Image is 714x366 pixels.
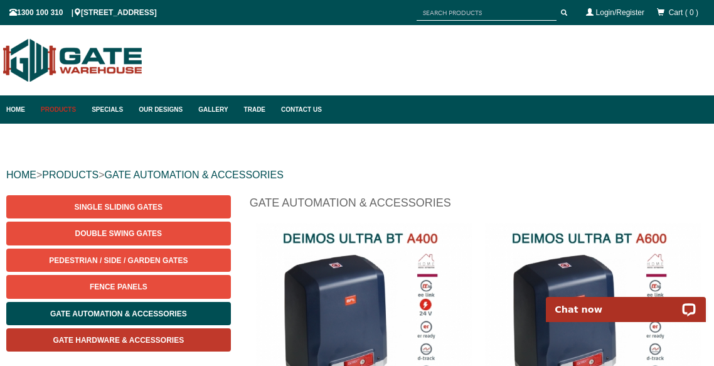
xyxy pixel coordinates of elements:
a: Home [6,95,35,124]
a: Fence Panels [6,275,231,298]
a: HOME [6,170,36,180]
a: Our Designs [132,95,192,124]
a: Contact Us [275,95,322,124]
span: Fence Panels [90,283,147,291]
span: Gate Hardware & Accessories [53,336,184,345]
span: Double Swing Gates [75,229,162,238]
a: Trade [238,95,275,124]
a: Products [35,95,85,124]
a: Double Swing Gates [6,222,231,245]
a: GATE AUTOMATION & ACCESSORIES [104,170,283,180]
a: Gate Automation & Accessories [6,302,231,325]
a: Pedestrian / Side / Garden Gates [6,249,231,272]
a: Specials [85,95,132,124]
span: Single Sliding Gates [75,203,163,212]
div: > > [6,155,708,195]
span: Pedestrian / Side / Garden Gates [49,256,188,265]
a: Login/Register [596,8,644,17]
a: Gate Hardware & Accessories [6,328,231,352]
a: PRODUCTS [42,170,99,180]
a: Gallery [192,95,237,124]
span: 1300 100 310 | [STREET_ADDRESS] [9,8,157,17]
iframe: LiveChat chat widget [538,283,714,322]
input: SEARCH PRODUCTS [417,5,557,21]
h1: Gate Automation & Accessories [250,195,708,217]
a: Single Sliding Gates [6,195,231,218]
span: Cart ( 0 ) [669,8,698,17]
span: Gate Automation & Accessories [50,309,187,318]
